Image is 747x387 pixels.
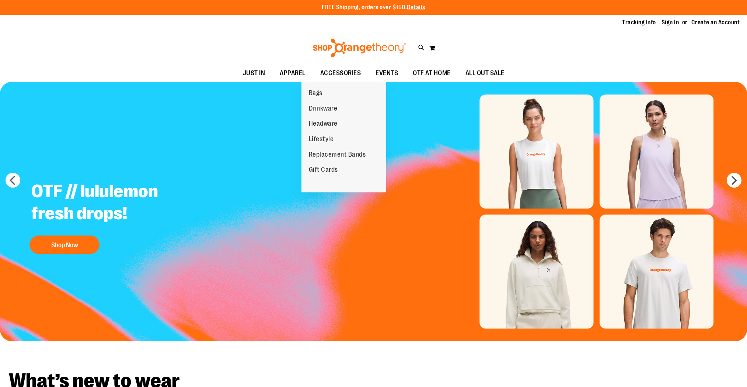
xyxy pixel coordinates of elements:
[322,3,425,12] p: FREE Shipping, orders over $150.
[662,18,679,27] a: Sign In
[280,65,306,81] span: APPAREL
[309,166,338,175] span: Gift Cards
[376,65,398,81] span: EVENTS
[26,175,209,258] a: OTF // lululemon fresh drops! Shop Now
[309,89,322,98] span: Bags
[29,236,100,254] button: Shop Now
[309,151,366,160] span: Replacement Bands
[413,65,451,81] span: OTF AT HOME
[727,173,741,188] button: next
[622,18,656,27] a: Tracking Info
[465,65,505,81] span: ALL OUT SALE
[309,120,338,129] span: Headware
[309,135,334,144] span: Lifestyle
[407,4,425,11] a: Details
[6,173,20,188] button: prev
[312,39,407,57] img: Shop Orangetheory
[309,105,338,114] span: Drinkware
[691,18,740,27] a: Create an Account
[243,65,265,81] span: JUST IN
[320,65,361,81] span: ACCESSORIES
[26,175,209,232] h2: OTF // lululemon fresh drops!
